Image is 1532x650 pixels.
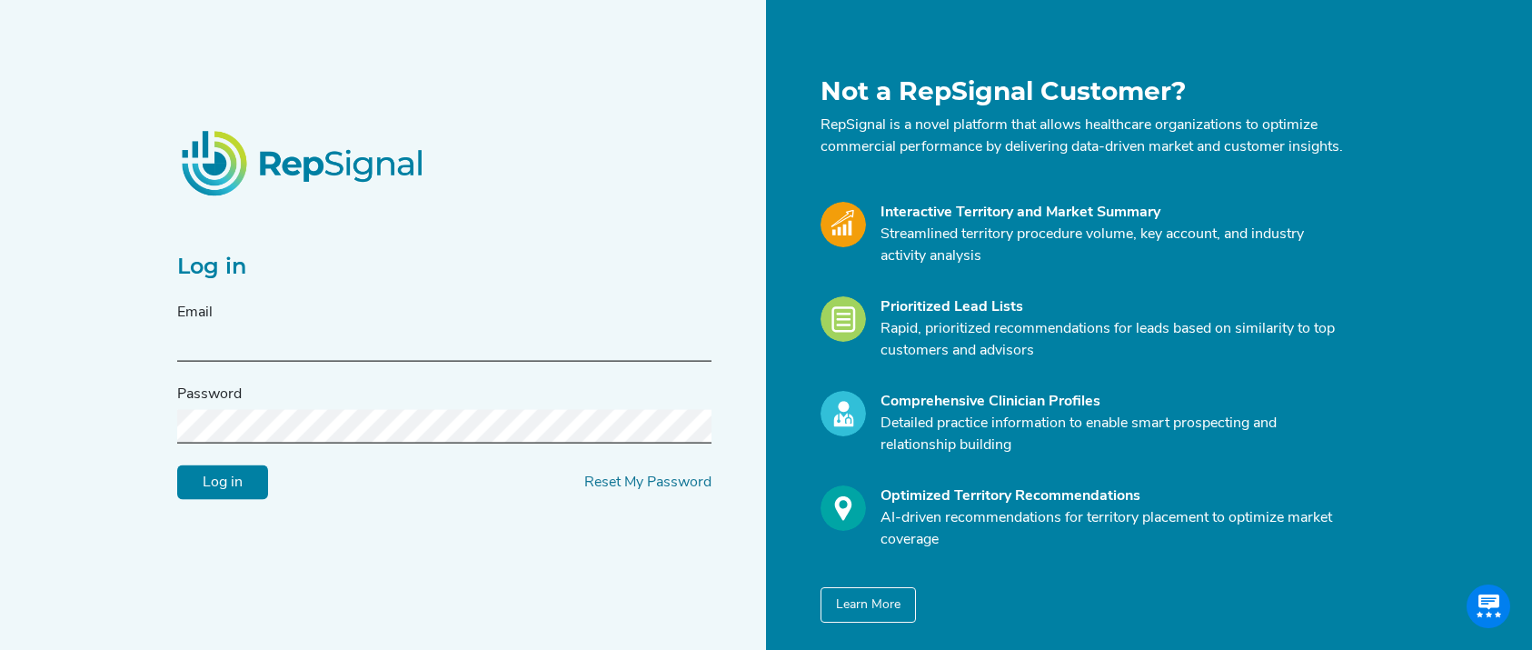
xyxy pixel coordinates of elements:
[880,507,1344,551] p: AI-driven recommendations for territory placement to optimize market coverage
[821,391,866,436] img: Profile_Icon.739e2aba.svg
[821,115,1344,158] p: RepSignal is a novel platform that allows healthcare organizations to optimize commercial perform...
[159,108,448,217] img: RepSignalLogo.20539ed3.png
[177,384,242,405] label: Password
[880,391,1344,413] div: Comprehensive Clinician Profiles
[821,202,866,247] img: Market_Icon.a700a4ad.svg
[880,318,1344,362] p: Rapid, prioritized recommendations for leads based on similarity to top customers and advisors
[880,296,1344,318] div: Prioritized Lead Lists
[177,302,213,324] label: Email
[584,475,711,490] a: Reset My Password
[821,485,866,531] img: Optimize_Icon.261f85db.svg
[821,296,866,342] img: Leads_Icon.28e8c528.svg
[880,224,1344,267] p: Streamlined territory procedure volume, key account, and industry activity analysis
[177,254,711,280] h2: Log in
[821,76,1344,107] h1: Not a RepSignal Customer?
[821,587,916,623] button: Learn More
[880,485,1344,507] div: Optimized Territory Recommendations
[880,202,1344,224] div: Interactive Territory and Market Summary
[880,413,1344,456] p: Detailed practice information to enable smart prospecting and relationship building
[177,465,268,500] input: Log in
